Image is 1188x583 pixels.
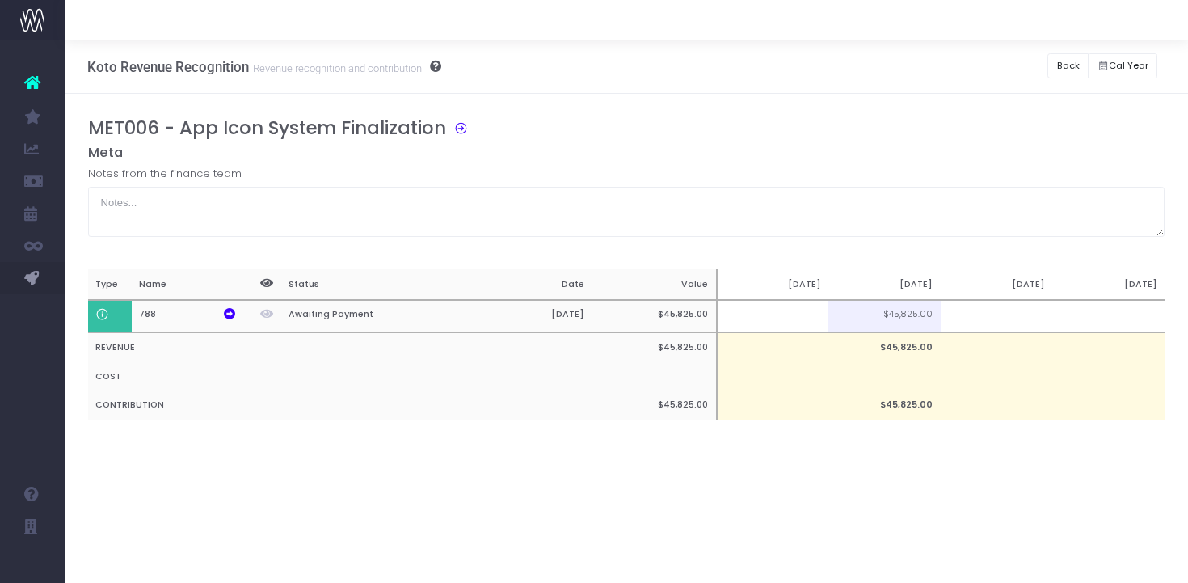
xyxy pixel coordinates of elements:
th: [DATE] [1053,269,1165,300]
th: REVENUE [88,332,592,362]
th: [DATE] [717,269,829,300]
td: $45,825.00 [828,391,941,420]
small: Revenue recognition and contribution [249,59,422,75]
img: images/default_profile_image.png [20,551,44,575]
button: Cal Year [1088,53,1157,78]
th: Type [88,269,132,300]
div: Small button group [1088,49,1165,82]
th: [DATE] [468,300,592,333]
label: Notes from the finance team [88,166,242,182]
th: $45,825.00 [592,391,717,420]
th: $45,825.00 [592,300,717,333]
th: CONTRIBUTION [88,391,592,420]
h5: Meta [88,145,1165,161]
button: Back [1047,53,1089,78]
th: [DATE] [941,269,1053,300]
h3: MET006 - App Icon System Finalization [88,117,446,139]
th: [DATE] [828,269,941,300]
th: Date [468,269,592,300]
td: $45,825.00 [828,300,941,333]
th: Name [132,269,244,300]
th: $45,825.00 [592,332,717,362]
td: $45,825.00 [828,332,941,362]
th: 788 [132,300,244,333]
h3: Koto Revenue Recognition [87,59,441,75]
th: COST [88,362,592,391]
th: Status [280,269,467,300]
th: Value [592,269,717,300]
th: Awaiting Payment [280,300,467,333]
